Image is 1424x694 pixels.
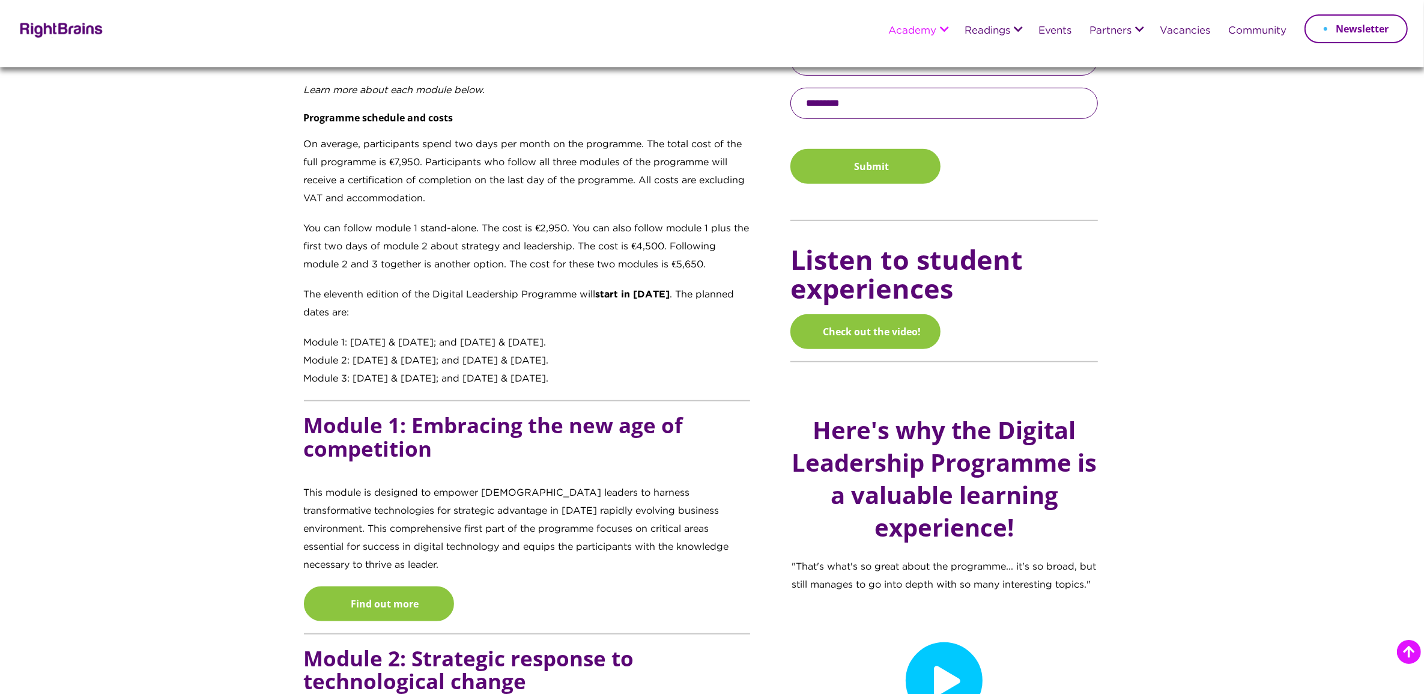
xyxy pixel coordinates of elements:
[304,484,751,586] p: This module is designed to empower [DEMOGRAPHIC_DATA] leaders to harness transformative technolog...
[1038,26,1071,37] a: Events
[1160,26,1210,37] a: Vacancies
[790,314,941,349] a: Check out the video!
[304,413,751,484] h5: Module 1: Embracing the new age of competition
[304,586,454,621] a: Find out more
[965,26,1010,37] a: Readings
[304,370,751,388] div: Module 3: [DATE] & [DATE]; and [DATE] & [DATE].
[304,352,751,370] div: Module 2: [DATE] & [DATE]; and [DATE] & [DATE].
[792,414,1097,544] h2: Here's why the Digital Leadership Programme is a valuable learning experience!
[888,26,936,37] a: Academy
[1228,26,1286,37] a: Community
[304,286,751,334] p: The eleventh edition of the Digital Leadership Programme will . The planned dates are:
[304,112,751,136] h6: Programme schedule and costs
[304,220,751,286] p: You can follow module 1 stand-alone. The cost is €2,950. You can also follow module 1 plus the fi...
[304,334,751,352] div: Module 1: [DATE] & [DATE]; and [DATE] & [DATE].
[596,290,670,299] strong: start in [DATE]
[1089,26,1132,37] a: Partners
[304,136,751,220] p: On average, participants spend two days per month on the programme. The total cost of the full pr...
[790,149,941,184] button: Submit
[304,86,485,95] em: Learn more about each module below.
[16,20,103,38] img: Rightbrains
[790,233,1098,315] h4: Listen to student experiences
[1304,14,1408,43] a: Newsletter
